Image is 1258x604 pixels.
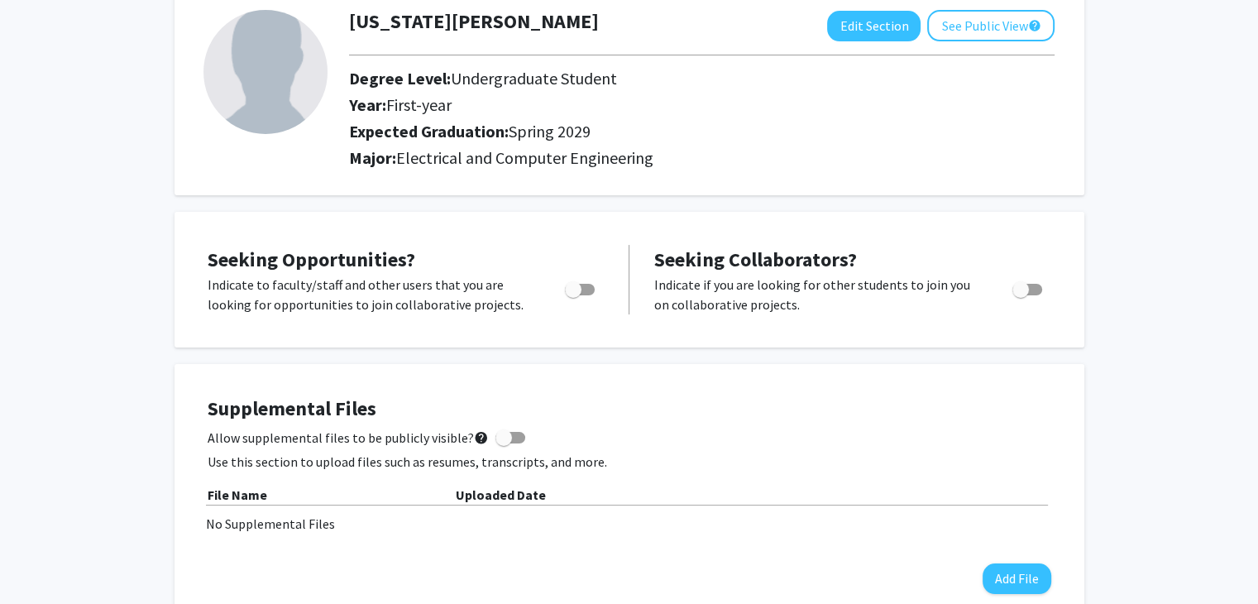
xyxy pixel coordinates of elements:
div: No Supplemental Files [206,514,1053,534]
span: Undergraduate Student [451,68,617,89]
h2: Expected Graduation: [349,122,1011,141]
span: Allow supplemental files to be publicly visible? [208,428,489,448]
span: Seeking Opportunities? [208,247,415,272]
mat-icon: help [474,428,489,448]
h2: Major: [349,148,1055,168]
iframe: Chat [12,530,70,592]
button: Add File [983,563,1051,594]
span: Seeking Collaborators? [654,247,857,272]
h4: Supplemental Files [208,397,1051,421]
h1: [US_STATE][PERSON_NAME] [349,10,599,34]
span: Electrical and Computer Engineering [396,147,653,168]
button: Edit Section [827,11,921,41]
p: Indicate to faculty/staff and other users that you are looking for opportunities to join collabor... [208,275,533,314]
p: Use this section to upload files such as resumes, transcripts, and more. [208,452,1051,472]
span: First-year [386,94,452,115]
img: Profile Picture [203,10,328,134]
h2: Year: [349,95,1011,115]
span: Spring 2029 [509,121,591,141]
h2: Degree Level: [349,69,1011,89]
b: File Name [208,487,267,503]
div: Toggle [558,275,604,300]
div: Toggle [1006,275,1051,300]
button: See Public View [927,10,1055,41]
mat-icon: help [1027,16,1040,36]
p: Indicate if you are looking for other students to join you on collaborative projects. [654,275,981,314]
b: Uploaded Date [456,487,546,503]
